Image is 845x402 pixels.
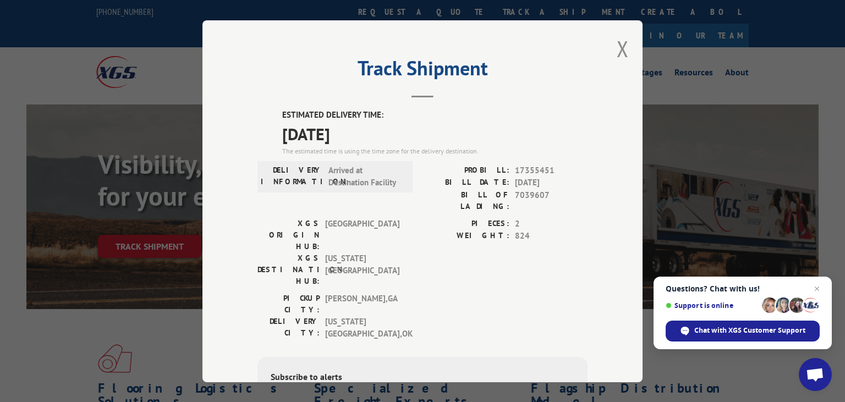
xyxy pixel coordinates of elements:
[810,282,824,295] span: Close chat
[515,164,588,177] span: 17355451
[271,370,574,386] div: Subscribe to alerts
[617,34,629,63] button: Close modal
[515,189,588,212] span: 7039607
[257,217,320,252] label: XGS ORIGIN HUB:
[422,230,509,243] label: WEIGHT:
[422,177,509,189] label: BILL DATE:
[515,177,588,189] span: [DATE]
[261,164,323,189] label: DELIVERY INFORMATION:
[325,252,399,287] span: [US_STATE][GEOGRAPHIC_DATA]
[328,164,403,189] span: Arrived at Destination Facility
[257,292,320,315] label: PICKUP CITY:
[282,121,588,146] span: [DATE]
[422,217,509,230] label: PIECES:
[666,321,820,342] div: Chat with XGS Customer Support
[325,315,399,340] span: [US_STATE][GEOGRAPHIC_DATA] , OK
[666,284,820,293] span: Questions? Chat with us!
[257,60,588,81] h2: Track Shipment
[282,146,588,156] div: The estimated time is using the time zone for the delivery destination.
[422,164,509,177] label: PROBILL:
[666,301,758,310] span: Support is online
[282,109,588,122] label: ESTIMATED DELIVERY TIME:
[515,230,588,243] span: 824
[799,358,832,391] div: Open chat
[515,217,588,230] span: 2
[422,189,509,212] label: BILL OF LADING:
[257,315,320,340] label: DELIVERY CITY:
[257,252,320,287] label: XGS DESTINATION HUB:
[325,217,399,252] span: [GEOGRAPHIC_DATA]
[325,292,399,315] span: [PERSON_NAME] , GA
[694,326,805,335] span: Chat with XGS Customer Support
